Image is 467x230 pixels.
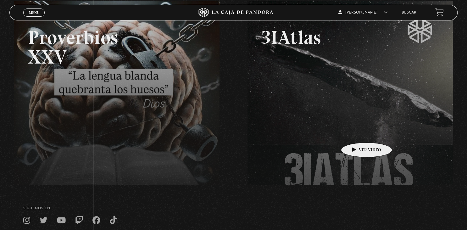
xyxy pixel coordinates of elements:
[402,11,416,14] a: Buscar
[435,8,444,17] a: View your shopping cart
[27,16,42,20] span: Cerrar
[338,11,387,14] span: [PERSON_NAME]
[23,207,444,210] h4: SÍguenos en:
[29,11,39,14] span: Menu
